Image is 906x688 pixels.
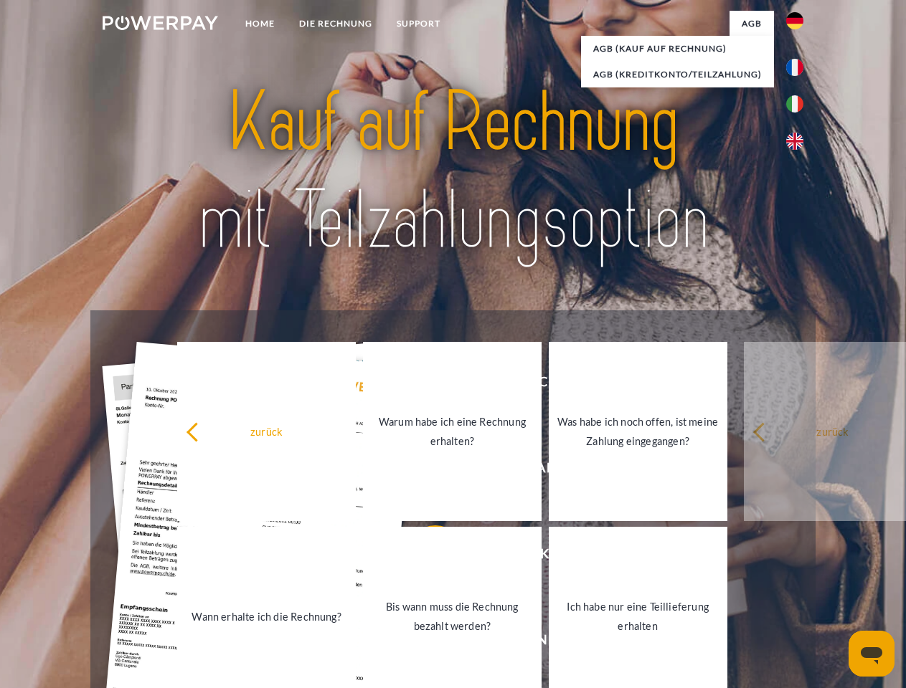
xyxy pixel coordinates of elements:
[786,133,803,150] img: en
[372,597,533,636] div: Bis wann muss die Rechnung bezahlt werden?
[384,11,453,37] a: SUPPORT
[186,421,347,441] div: zurück
[581,62,774,87] a: AGB (Kreditkonto/Teilzahlung)
[786,95,803,113] img: it
[549,342,727,521] a: Was habe ich noch offen, ist meine Zahlung eingegangen?
[103,16,218,30] img: logo-powerpay-white.svg
[137,69,769,274] img: title-powerpay_de.svg
[186,606,347,626] div: Wann erhalte ich die Rechnung?
[849,631,895,677] iframe: Schaltfläche zum Öffnen des Messaging-Fensters
[233,11,287,37] a: Home
[372,412,533,451] div: Warum habe ich eine Rechnung erhalten?
[786,12,803,29] img: de
[287,11,384,37] a: DIE RECHNUNG
[557,412,719,451] div: Was habe ich noch offen, ist meine Zahlung eingegangen?
[786,59,803,76] img: fr
[557,597,719,636] div: Ich habe nur eine Teillieferung erhalten
[730,11,774,37] a: agb
[581,36,774,62] a: AGB (Kauf auf Rechnung)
